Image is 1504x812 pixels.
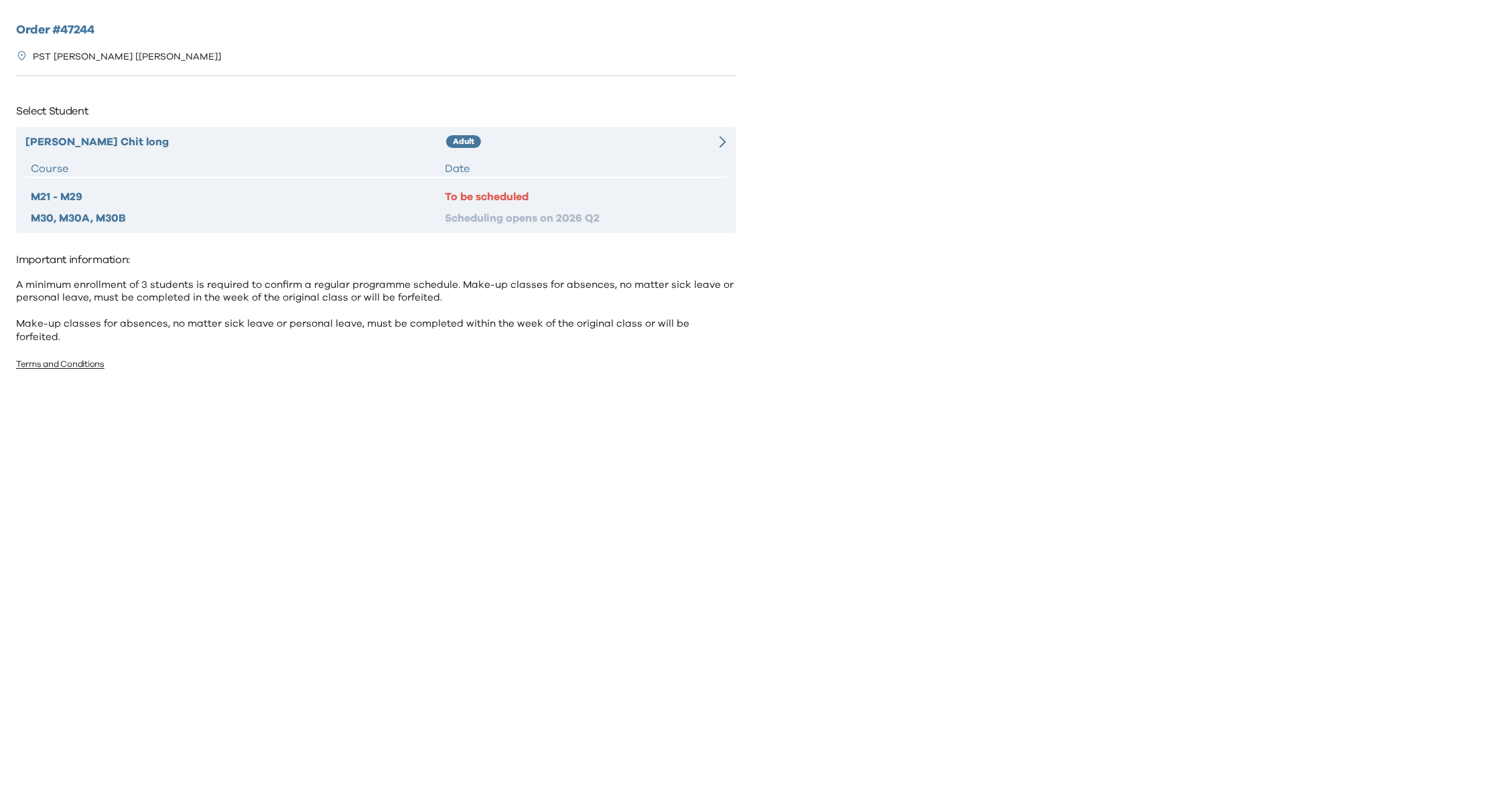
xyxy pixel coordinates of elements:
div: Date [445,161,721,177]
h2: Order # 47244 [16,21,736,39]
p: Important information: [16,249,736,270]
div: Course [31,161,445,177]
p: Select Student [16,100,736,122]
div: Adult [446,135,481,149]
p: A minimum enrollment of 3 students is required to confirm a regular programme schedule. Make-up c... [16,278,736,344]
div: Scheduling opens on 2026 Q2 [445,210,721,226]
a: Terms and Conditions [16,360,105,369]
div: M21 - M29 [31,189,445,205]
p: PST [PERSON_NAME] [[PERSON_NAME]] [33,50,221,64]
div: [PERSON_NAME] Chit long [25,134,446,150]
div: To be scheduled [445,189,721,205]
div: M30, M30A, M30B [31,210,445,226]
